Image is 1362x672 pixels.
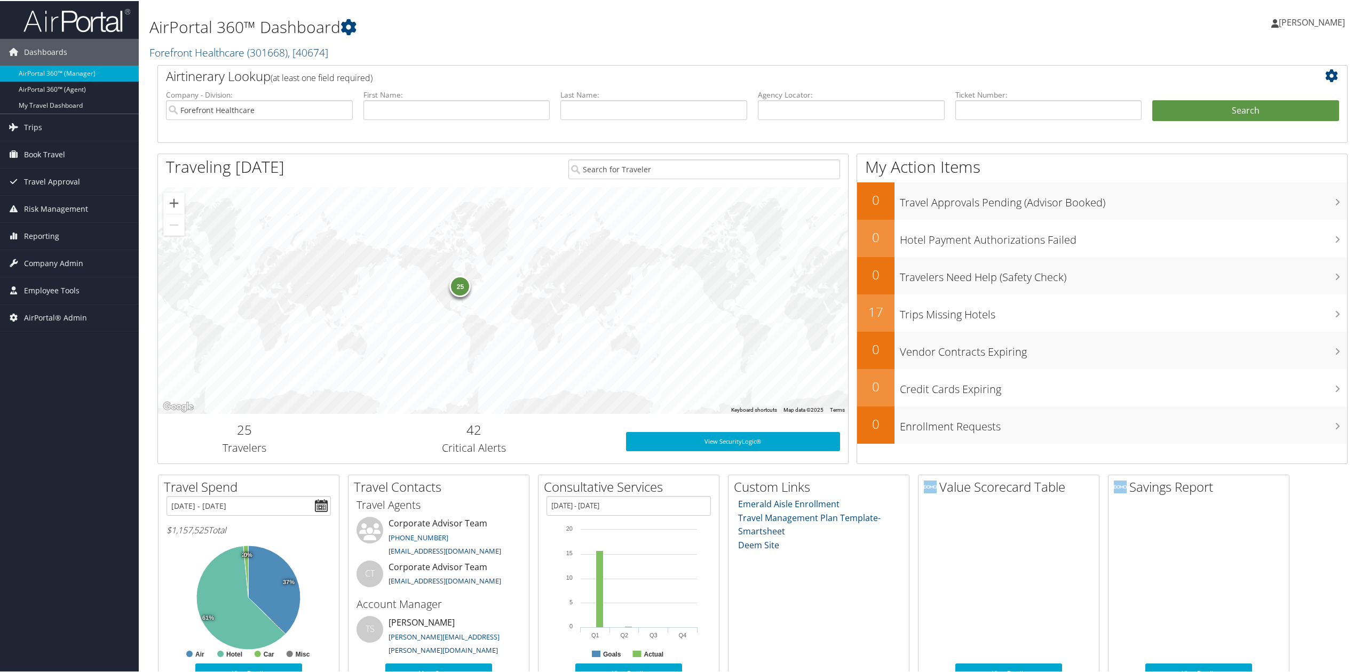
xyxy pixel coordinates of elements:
[560,89,747,99] label: Last Name:
[23,7,130,32] img: airportal-logo.png
[758,89,945,99] label: Agency Locator:
[738,538,779,550] a: Deem Site
[166,439,322,454] h3: Travelers
[900,189,1347,209] h3: Travel Approvals Pending (Advisor Booked)
[924,479,937,492] img: domo-logo.png
[389,631,500,654] a: [PERSON_NAME][EMAIL_ADDRESS][PERSON_NAME][DOMAIN_NAME]
[161,399,196,413] img: Google
[202,614,214,620] tspan: 61%
[569,598,573,604] tspan: 5
[247,44,288,59] span: ( 301668 )
[857,293,1347,331] a: 17Trips Missing Hotels
[167,523,208,535] span: $1,157,525
[857,181,1347,219] a: 0Travel Approvals Pending (Advisor Booked)
[149,15,954,37] h1: AirPortal 360™ Dashboard
[1271,5,1356,37] a: [PERSON_NAME]
[166,89,353,99] label: Company - Division:
[357,596,521,611] h3: Account Manager
[738,497,840,509] a: Emerald Aisle Enrollment
[244,551,252,557] tspan: 0%
[857,219,1347,256] a: 0Hotel Payment Authorizations Failed
[389,575,501,585] a: [EMAIL_ADDRESS][DOMAIN_NAME]
[1114,479,1127,492] img: domo-logo.png
[24,195,88,221] span: Risk Management
[1152,99,1339,121] button: Search
[357,559,383,586] div: CT
[900,375,1347,396] h3: Credit Cards Expiring
[857,302,894,320] h2: 17
[357,497,521,511] h3: Travel Agents
[149,44,328,59] a: Forefront Healthcare
[783,406,823,412] span: Map data ©2025
[226,650,242,657] text: Hotel
[195,650,204,657] text: Air
[164,477,339,495] h2: Travel Spend
[731,405,777,413] button: Keyboard shortcuts
[591,631,599,637] text: Q1
[857,339,894,357] h2: 0
[924,477,1099,495] h2: Value Scorecard Table
[296,650,310,657] text: Misc
[1279,15,1345,27] span: [PERSON_NAME]
[338,439,610,454] h3: Critical Alerts
[644,650,663,657] text: Actual
[351,516,526,559] li: Corporate Advisor Team
[163,213,185,235] button: Zoom out
[363,89,550,99] label: First Name:
[857,155,1347,177] h1: My Action Items
[24,276,80,303] span: Employee Tools
[264,650,274,657] text: Car
[288,44,328,59] span: , [ 40674 ]
[900,338,1347,358] h3: Vendor Contracts Expiring
[857,405,1347,443] a: 0Enrollment Requests
[167,523,331,535] h6: Total
[1114,477,1289,495] h2: Savings Report
[161,399,196,413] a: Open this area in Google Maps (opens a new window)
[242,551,250,557] tspan: 2%
[900,226,1347,246] h3: Hotel Payment Authorizations Failed
[566,573,573,580] tspan: 10
[566,524,573,531] tspan: 20
[166,155,284,177] h1: Traveling [DATE]
[566,549,573,555] tspan: 15
[271,71,373,83] span: (at least one field required)
[24,140,65,167] span: Book Travel
[857,368,1347,405] a: 0Credit Cards Expiring
[857,227,894,245] h2: 0
[24,38,67,65] span: Dashboards
[166,420,322,438] h2: 25
[569,622,573,628] tspan: 0
[857,190,894,208] h2: 0
[450,275,471,296] div: 25
[351,615,526,659] li: [PERSON_NAME]
[626,431,840,450] a: View SecurityLogic®
[857,256,1347,293] a: 0Travelers Need Help (Safety Check)
[166,66,1240,84] h2: Airtinerary Lookup
[351,559,526,594] li: Corporate Advisor Team
[734,477,909,495] h2: Custom Links
[389,545,501,555] a: [EMAIL_ADDRESS][DOMAIN_NAME]
[338,420,610,438] h2: 42
[900,301,1347,321] h3: Trips Missing Hotels
[955,89,1142,99] label: Ticket Number:
[620,631,628,637] text: Q2
[163,191,185,213] button: Zoom in
[354,477,529,495] h2: Travel Contacts
[857,377,894,395] h2: 0
[900,263,1347,284] h3: Travelers Need Help (Safety Check)
[603,650,621,657] text: Goals
[568,158,840,178] input: Search for Traveler
[357,615,383,642] div: TS
[857,331,1347,368] a: 0Vendor Contracts Expiring
[24,222,59,249] span: Reporting
[830,406,845,412] a: Terms (opens in new tab)
[678,631,686,637] text: Q4
[389,532,448,541] a: [PHONE_NUMBER]
[900,413,1347,433] h3: Enrollment Requests
[738,511,881,537] a: Travel Management Plan Template- Smartsheet
[24,249,83,276] span: Company Admin
[24,113,42,140] span: Trips
[544,477,719,495] h2: Consultative Services
[650,631,658,637] text: Q3
[857,414,894,432] h2: 0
